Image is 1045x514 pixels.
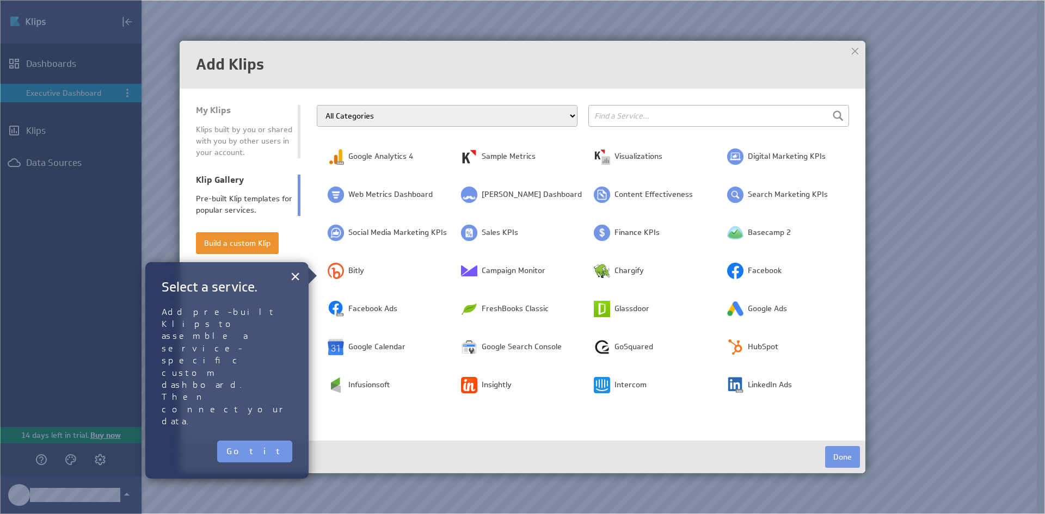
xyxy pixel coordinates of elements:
img: image729517258887019810.png [727,263,743,279]
img: image8417636050194330799.png [727,301,743,317]
span: Google Calendar [348,342,405,352]
span: Facebook Ads [348,304,397,314]
div: Klip Gallery [196,175,292,185]
span: Search Marketing KPIs [748,189,828,200]
img: image8320012023144177748.png [328,263,344,279]
button: Build a custom Klip [196,232,279,254]
span: Digital Marketing KPIs [748,151,826,162]
img: image4693762298343897077.png [328,339,344,355]
img: image6502031566950861830.png [328,148,344,165]
span: Visualizations [614,151,662,162]
button: Got it [217,441,292,462]
img: image7785814661071211034.png [328,187,344,203]
img: image4712442411381150036.png [727,148,743,165]
span: GoSquared [614,342,653,352]
span: [PERSON_NAME] Dashboard [482,189,582,200]
span: LinkedIn Ads [748,380,792,391]
img: image4788249492605619304.png [727,339,743,355]
span: Content Effectiveness [614,189,693,200]
img: image4203343126471956075.png [594,301,610,317]
img: image1810292984256751319.png [461,225,477,241]
input: Find a Service... [588,105,849,127]
h1: Add Klips [196,57,849,72]
span: Infusionsoft [348,380,390,391]
img: image2261544860167327136.png [594,263,610,279]
img: image52590220093943300.png [727,187,743,203]
img: image2563615312826291593.png [594,339,610,355]
span: Insightly [482,380,512,391]
button: Close [290,265,300,287]
div: Pre-built Klip templates for popular services. [196,193,292,216]
img: image2048842146512654208.png [461,187,477,203]
img: image2754833655435752804.png [328,301,344,317]
img: image286808521443149053.png [594,225,610,241]
img: image8669511407265061774.png [328,225,344,241]
span: Finance KPIs [614,227,660,238]
span: Intercom [614,380,647,391]
div: My Klips [196,105,292,116]
span: Glassdoor [614,304,649,314]
span: Social Media Marketing KPIs [348,227,447,238]
span: Google Search Console [482,342,562,352]
img: image1443927121734523965.png [461,148,477,165]
span: FreshBooks Classic [482,304,549,314]
p: Add pre-built Klips to assemble a service-specific custom dashboard. Then connect your data. [162,306,292,428]
img: image5117197766309347828.png [594,187,610,203]
img: image5288152894157907875.png [594,148,610,165]
span: Web Metrics Dashboard [348,189,433,200]
img: image1858912082062294012.png [727,377,743,393]
img: image4858805091178672087.png [328,377,344,393]
img: image259683944446962572.png [727,225,743,241]
button: Done [825,446,860,468]
img: image3522292994667009732.png [461,301,477,317]
span: Sales KPIs [482,227,518,238]
span: HubSpot [748,342,778,352]
h2: Select a service. [162,278,292,295]
div: Klips built by you or shared with you by other users in your account. [196,124,292,158]
span: Chargify [614,265,644,276]
img: image3296276360446815218.png [594,377,610,393]
span: Campaign Monitor [482,265,545,276]
img: image8284517391661430187.png [461,377,477,393]
img: image2282773393747061076.png [461,339,477,355]
img: image6347507244920034643.png [461,263,477,279]
span: Sample Metrics [482,151,536,162]
span: Google Ads [748,304,787,314]
span: Basecamp 2 [748,227,791,238]
span: Google Analytics 4 [348,151,413,162]
span: Bitly [348,265,364,276]
span: Facebook [748,265,782,276]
